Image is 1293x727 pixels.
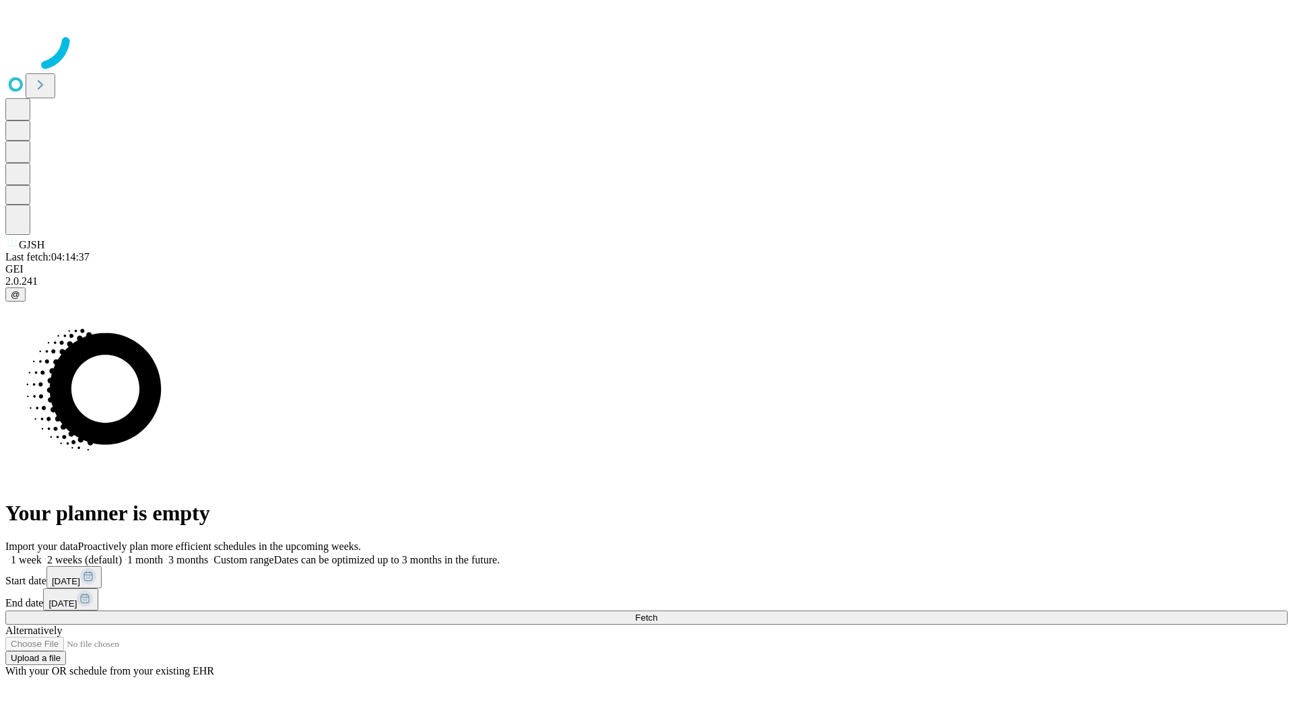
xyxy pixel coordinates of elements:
[11,289,20,300] span: @
[5,541,78,552] span: Import your data
[5,263,1288,275] div: GEI
[168,554,208,565] span: 3 months
[5,566,1288,588] div: Start date
[5,501,1288,526] h1: Your planner is empty
[5,651,66,665] button: Upload a file
[213,554,273,565] span: Custom range
[274,554,500,565] span: Dates can be optimized up to 3 months in the future.
[5,611,1288,625] button: Fetch
[5,588,1288,611] div: End date
[127,554,163,565] span: 1 month
[19,239,44,250] span: GJSH
[5,251,90,263] span: Last fetch: 04:14:37
[5,625,62,636] span: Alternatively
[52,576,80,586] span: [DATE]
[48,598,77,609] span: [DATE]
[635,613,657,623] span: Fetch
[5,275,1288,287] div: 2.0.241
[11,554,42,565] span: 1 week
[5,287,26,302] button: @
[46,566,102,588] button: [DATE]
[5,665,214,677] span: With your OR schedule from your existing EHR
[47,554,122,565] span: 2 weeks (default)
[43,588,98,611] button: [DATE]
[78,541,361,552] span: Proactively plan more efficient schedules in the upcoming weeks.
